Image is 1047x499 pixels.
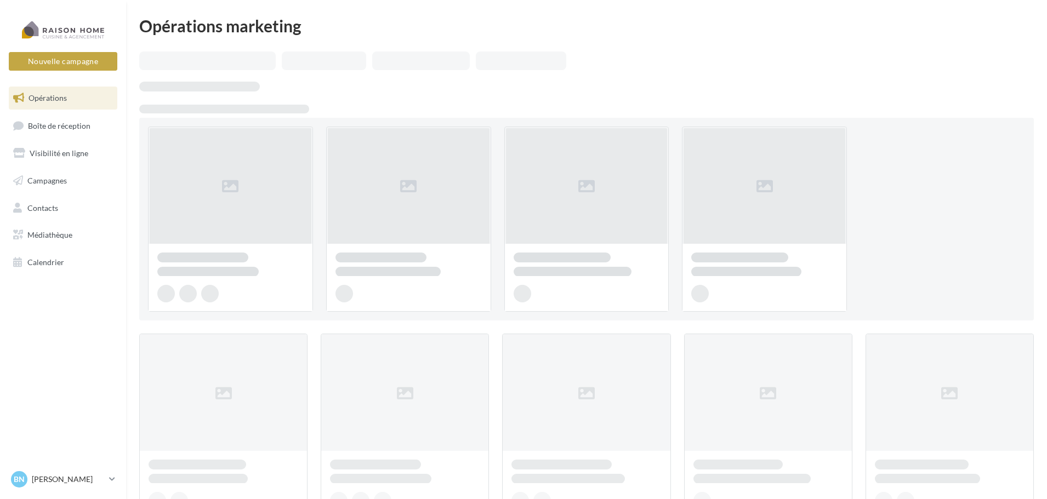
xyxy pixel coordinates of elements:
span: Calendrier [27,257,64,267]
span: Opérations [29,93,67,102]
div: Opérations marketing [139,18,1034,34]
a: Visibilité en ligne [7,142,120,165]
span: Boîte de réception [28,121,90,130]
a: Calendrier [7,251,120,274]
span: Bn [14,474,25,485]
span: Médiathèque [27,230,72,239]
p: [PERSON_NAME] [32,474,105,485]
a: Boîte de réception [7,114,120,137]
a: Campagnes [7,169,120,192]
button: Nouvelle campagne [9,52,117,71]
a: Contacts [7,197,120,220]
span: Visibilité en ligne [30,148,88,158]
a: Médiathèque [7,223,120,246]
a: Opérations [7,87,120,110]
span: Campagnes [27,176,67,185]
span: Contacts [27,203,58,212]
a: Bn [PERSON_NAME] [9,469,117,490]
